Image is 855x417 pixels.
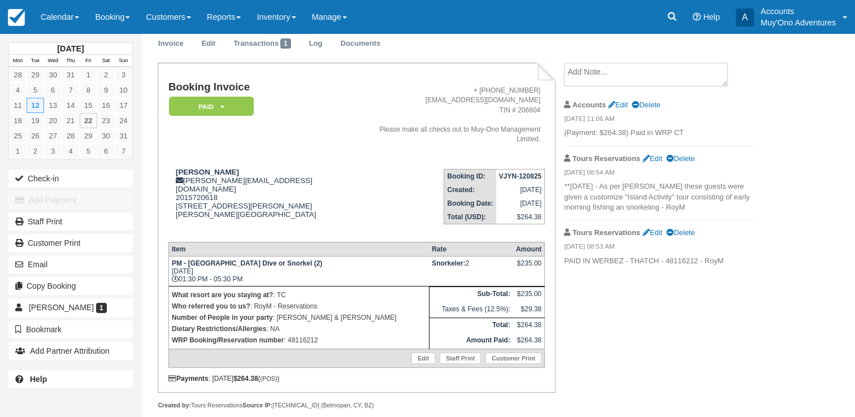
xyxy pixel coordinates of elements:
strong: [DATE] [57,44,84,53]
td: [DATE] [496,197,545,210]
button: Email [8,255,133,273]
td: $29.38 [513,302,545,318]
strong: Accounts [572,101,606,109]
th: Mon [9,55,27,67]
a: 4 [62,144,79,159]
strong: Number of People in your party [172,314,273,322]
p: : NA [172,323,426,335]
a: Customer Print [485,353,541,364]
a: 30 [97,128,115,144]
a: 11 [9,98,27,113]
a: 27 [44,128,62,144]
span: Help [703,12,720,21]
a: Edit [643,228,662,237]
p: (Payment: $264.38) Paid in WRP CT [564,128,754,138]
span: [PERSON_NAME] [29,303,94,312]
strong: Tours Reservations [572,228,640,237]
img: checkfront-main-nav-mini-logo.png [8,9,25,26]
strong: Created by: [158,402,191,409]
a: Edit [411,353,435,364]
th: Booking Date: [444,197,496,210]
th: Sat [97,55,115,67]
a: Log [301,33,331,55]
a: 8 [80,82,97,98]
a: 9 [97,82,115,98]
a: Invoice [150,33,192,55]
a: 1 [80,67,97,82]
strong: What resort are you staying at? [172,291,273,299]
td: [DATE] [496,183,545,197]
a: 31 [62,67,79,82]
p: : TC [172,289,426,301]
a: 6 [44,82,62,98]
th: Fri [80,55,97,67]
strong: PM - [GEOGRAPHIC_DATA] Dive or Snorkel (2) [172,259,322,267]
p: Muy'Ono Adventures [761,17,836,28]
th: Sub-Total: [429,286,513,302]
span: 1 [96,303,107,313]
a: Documents [332,33,389,55]
em: [DATE] 08:53 AM [564,242,754,254]
a: 16 [97,98,115,113]
a: 3 [115,67,132,82]
a: Paid [168,96,250,117]
th: Total: [429,318,513,333]
div: A [736,8,754,27]
a: 21 [62,113,79,128]
p: : [PERSON_NAME] & [PERSON_NAME] [172,312,426,323]
a: 29 [80,128,97,144]
div: [PERSON_NAME][EMAIL_ADDRESS][DOMAIN_NAME] 2015720618 [STREET_ADDRESS][PERSON_NAME] [PERSON_NAME][... [168,168,361,233]
button: Bookmark [8,320,133,338]
th: Amount Paid: [429,333,513,349]
a: 26 [27,128,44,144]
th: Tue [27,55,44,67]
a: 24 [115,113,132,128]
strong: Tours Reservations [572,154,640,163]
th: Total (USD): [444,210,496,224]
button: Copy Booking [8,277,133,295]
strong: VJYN-120825 [499,172,541,180]
a: 12 [27,98,44,113]
small: (POS) [261,375,277,382]
th: Rate [429,242,513,256]
th: Created: [444,183,496,197]
a: 13 [44,98,62,113]
a: 28 [9,67,27,82]
p: **[DATE] - As per [PERSON_NAME] these guests were given a customize "Island Activity" tour consis... [564,181,754,213]
div: $235.00 [516,259,541,276]
td: Taxes & Fees (12.5%): [429,302,513,318]
div: : [DATE] ( ) [168,375,545,383]
a: 3 [44,144,62,159]
p: : 48116212 [172,335,426,346]
a: Help [8,370,133,388]
td: $264.38 [513,318,545,333]
a: 23 [97,113,115,128]
p: PAID IN WERBEZ - THATCH - 48116212 - RoyM [564,256,754,267]
a: Staff Print [440,353,481,364]
a: 5 [27,82,44,98]
a: 4 [9,82,27,98]
a: Edit [608,101,628,109]
a: 6 [97,144,115,159]
a: 30 [44,67,62,82]
a: 28 [62,128,79,144]
th: Booking ID: [444,170,496,184]
p: : RoyM - Reservations [172,301,426,312]
th: Sun [115,55,132,67]
a: 22 [80,113,97,128]
a: 2 [97,67,115,82]
a: 25 [9,128,27,144]
a: 10 [115,82,132,98]
strong: [PERSON_NAME] [176,168,239,176]
a: Customer Print [8,234,133,252]
a: Delete [632,101,660,109]
a: Transactions1 [225,33,300,55]
a: 7 [62,82,79,98]
th: Thu [62,55,79,67]
em: Paid [169,97,254,116]
a: 2 [27,144,44,159]
strong: Who referred you to us? [172,302,250,310]
address: + [PHONE_NUMBER] [EMAIL_ADDRESS][DOMAIN_NAME] TIN # 206604 Please make all checks out to Muy-Ono ... [366,86,541,144]
a: 18 [9,113,27,128]
a: 1 [9,144,27,159]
